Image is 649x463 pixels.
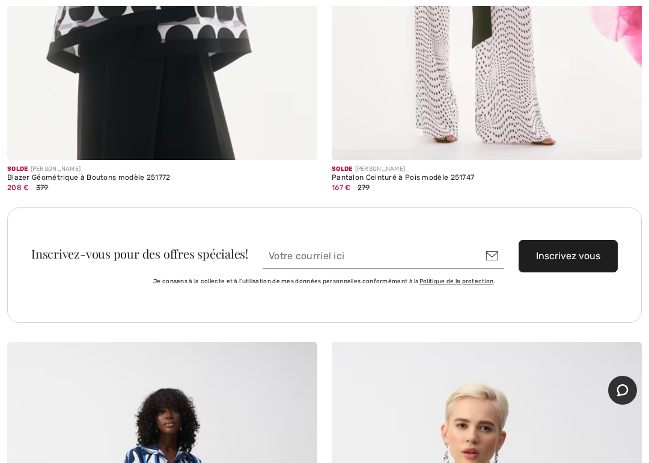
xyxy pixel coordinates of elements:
[519,240,618,272] button: Inscrivez vous
[608,376,637,406] iframe: Ouvre un widget dans lequel vous pouvez chatter avec l’un de nos agents
[332,174,642,182] div: Pantalon Ceinturé à Pois modèle 251747
[332,183,351,192] span: 167 €
[419,278,494,285] a: Politique de la protection
[332,165,642,174] div: [PERSON_NAME]
[263,244,504,269] input: Votre courriel ici
[31,248,248,260] div: Inscrivez-vous pour des offres spéciales!
[7,165,28,173] span: Solde
[7,174,317,182] div: Blazer Géométrique à Boutons modèle 251772
[332,165,353,173] span: Solde
[153,277,496,286] label: Je consens à la collecte et à l'utilisation de mes données personnelles conformément à la .
[36,183,49,192] span: 379
[7,183,29,192] span: 208 €
[358,183,370,192] span: 279
[7,165,317,174] div: [PERSON_NAME]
